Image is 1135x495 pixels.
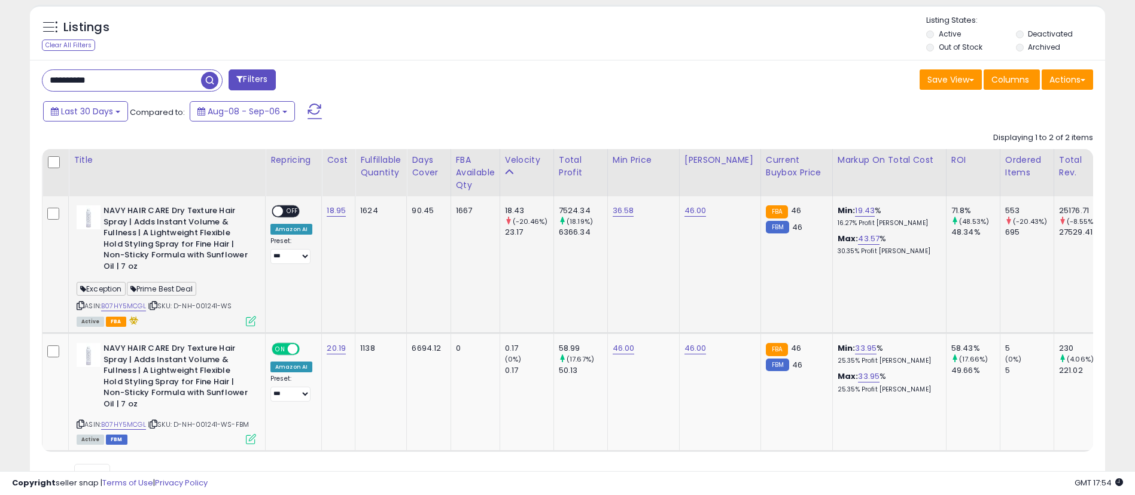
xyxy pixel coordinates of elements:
div: Markup on Total Cost [838,154,941,166]
span: Exception [77,282,126,296]
span: FBM [106,435,127,445]
strong: Copyright [12,477,56,488]
label: Out of Stock [939,42,982,52]
div: 23.17 [505,227,553,238]
button: Actions [1042,69,1093,90]
button: Last 30 Days [43,101,128,122]
a: 46.00 [613,342,635,354]
div: [PERSON_NAME] [684,154,756,166]
small: FBA [766,343,788,356]
div: 6366.34 [559,227,607,238]
div: 18.43 [505,205,553,216]
div: FBA Available Qty [456,154,495,192]
small: (0%) [505,354,522,364]
span: 46 [791,342,801,354]
p: Listing States: [926,15,1105,26]
div: Preset: [270,375,312,402]
p: 25.35% Profit [PERSON_NAME] [838,385,937,394]
img: 317t6gji6qL._SL40_.jpg [77,343,101,367]
span: 46 [792,221,802,233]
th: The percentage added to the cost of goods (COGS) that forms the calculator for Min & Max prices. [832,149,946,196]
a: 33.95 [858,371,880,382]
div: % [838,205,937,227]
div: Displaying 1 to 2 of 2 items [993,132,1093,144]
p: 16.27% Profit [PERSON_NAME] [838,219,937,227]
small: (-20.43%) [1013,217,1047,226]
small: (0%) [1005,354,1022,364]
div: Days Cover [412,154,445,179]
b: Min: [838,205,856,216]
small: (48.53%) [959,217,989,226]
small: (17.67%) [567,354,594,364]
div: Clear All Filters [42,40,95,51]
a: 43.57 [858,233,880,245]
div: Amazon AI [270,224,312,235]
small: FBM [766,221,789,233]
a: 36.58 [613,205,634,217]
span: | SKU: D-NH-001241-WS [148,301,232,311]
div: Ordered Items [1005,154,1049,179]
span: Aug-08 - Sep-06 [208,105,280,117]
span: All listings currently available for purchase on Amazon [77,435,104,445]
a: 33.95 [855,342,877,354]
div: 49.66% [951,365,1000,376]
div: 58.99 [559,343,607,354]
div: 48.34% [951,227,1000,238]
small: FBA [766,205,788,218]
a: B07HY5MCGL [101,420,146,430]
div: ASIN: [77,205,256,325]
b: NAVY HAIR CARE Dry Texture Hair Spray | Adds Instant Volume & Fullness | A Lightweight Flexible H... [104,205,249,275]
div: 27529.41 [1059,227,1107,238]
div: 1667 [456,205,491,216]
span: Last 30 Days [61,105,113,117]
div: 1624 [360,205,397,216]
div: Total Rev. [1059,154,1103,179]
div: 58.43% [951,343,1000,354]
label: Active [939,29,961,39]
a: B07HY5MCGL [101,301,146,311]
div: Cost [327,154,350,166]
div: Min Price [613,154,674,166]
div: Current Buybox Price [766,154,827,179]
div: 0 [456,343,491,354]
div: 5 [1005,343,1054,354]
b: Max: [838,233,859,244]
small: (18.19%) [567,217,593,226]
a: 46.00 [684,342,707,354]
button: Aug-08 - Sep-06 [190,101,295,122]
small: (-20.46%) [513,217,547,226]
div: Fulfillable Quantity [360,154,401,179]
div: 221.02 [1059,365,1107,376]
span: 46 [791,205,801,216]
p: 25.35% Profit [PERSON_NAME] [838,357,937,365]
b: NAVY HAIR CARE Dry Texture Hair Spray | Adds Instant Volume & Fullness | A Lightweight Flexible H... [104,343,249,412]
div: ROI [951,154,995,166]
small: FBM [766,359,789,371]
small: (-8.55%) [1067,217,1096,226]
span: All listings currently available for purchase on Amazon [77,317,104,327]
span: 46 [792,359,802,371]
img: 317t6gji6qL._SL40_.jpg [77,205,101,229]
div: 25176.71 [1059,205,1107,216]
div: Velocity [505,154,549,166]
div: % [838,343,937,365]
a: 20.19 [327,342,346,354]
div: ASIN: [77,343,256,443]
div: Preset: [270,237,312,264]
div: seller snap | | [12,478,208,489]
span: OFF [298,344,317,354]
span: Show: entries [51,468,137,479]
button: Save View [920,69,982,90]
div: Total Profit [559,154,603,179]
div: 90.45 [412,205,441,216]
div: 5 [1005,365,1054,376]
span: Prime Best Deal [127,282,196,296]
i: hazardous material [126,316,139,324]
div: 6694.12 [412,343,441,354]
a: 19.43 [855,205,875,217]
span: Compared to: [130,107,185,118]
p: 30.35% Profit [PERSON_NAME] [838,247,937,256]
span: | SKU: D-NH-001241-WS-FBM [148,420,249,429]
b: Max: [838,371,859,382]
div: 0.17 [505,365,553,376]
